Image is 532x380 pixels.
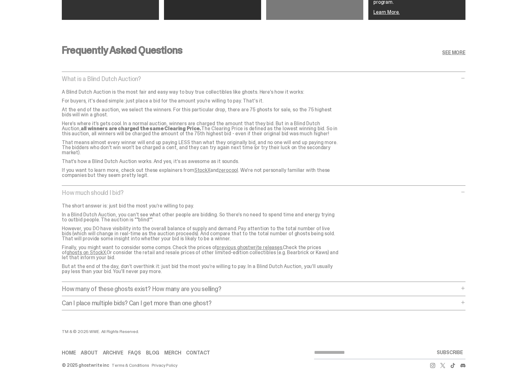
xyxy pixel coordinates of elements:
a: Merch [164,350,181,355]
p: That’s how a Blind Dutch Auction works. And yes, it’s as awesome as it sounds. [62,159,339,164]
a: StockX [194,167,210,173]
a: zerocool [219,167,238,173]
button: SUBSCRIBE [434,346,465,359]
a: SEE MORE [442,50,465,55]
p: At the end of the auction, we select the winners. For this particular drop, there are 75 ghosts f... [62,107,339,117]
a: Contact [186,350,210,355]
a: Home [62,350,76,355]
p: Here’s where it’s gets cool. In a normal auction, winners are charged the amount that they bid. B... [62,121,339,136]
p: How many of these ghosts exist? How many are you selling? [62,286,459,292]
p: If you want to learn more, check out these explainers from and . We're not personally familiar wi... [62,168,339,178]
a: Archive [103,350,123,355]
p: What is a Blind Dutch Auction? [62,76,459,82]
a: Privacy Policy [152,363,178,367]
p: However, you DO have visibility into the overall balance of supply and demand. Pay attention to t... [62,226,339,241]
a: previous ghostwrite releases. [217,244,283,251]
p: The short answer is: just bid the most you’re willing to pay. [62,203,339,208]
div: © 2025 ghostwrite inc [62,363,109,367]
a: ghosts on StockX. [67,249,107,256]
a: Blog [146,350,159,355]
p: How much should I bid? [62,190,459,196]
p: But at the end of the day, don’t overthink it: just bid the most you’re willing to pay. In a Blin... [62,264,339,274]
a: FAQs [128,350,141,355]
p: Finally, you might want to consider some comps. Check the prices of Check the prices of Or consid... [62,245,339,260]
a: Learn More. [373,9,400,15]
h3: Frequently Asked Questions [62,45,182,55]
strong: all winners are charged the same Clearing Price. [81,125,201,132]
p: For buyers, it's dead simple: just place a bid for the amount you’re willing to pay. That's it. [62,98,339,103]
p: That means almost every winner will end up paying LESS than what they originally bid, and no one ... [62,140,339,155]
div: TM & © 2025 WWE. All Rights Reserved. [62,329,314,334]
p: In a Blind Dutch Auction, you can’t see what other people are bidding. So there’s no need to spen... [62,212,339,222]
a: Terms & Conditions [112,363,149,367]
p: A Blind Dutch Auction is the most fair and easy way to buy true collectibles like ghosts. Here’s ... [62,90,339,95]
a: About [81,350,97,355]
p: Can I place multiple bids? Can I get more than one ghost? [62,300,459,306]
